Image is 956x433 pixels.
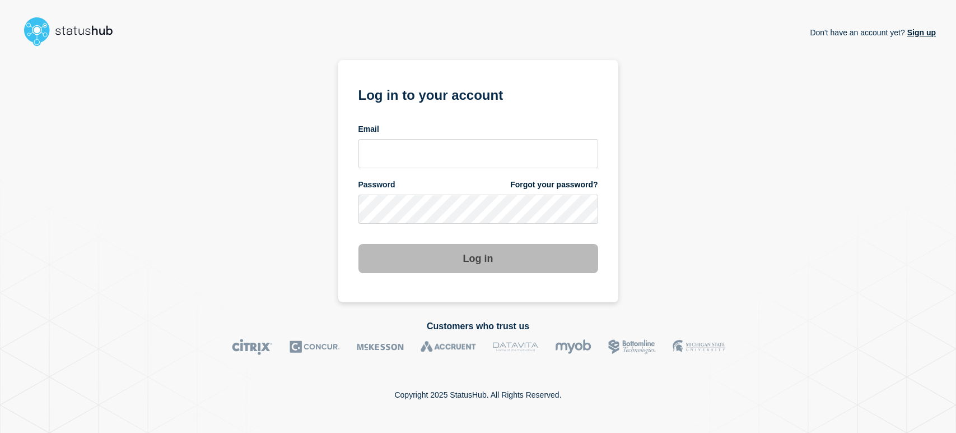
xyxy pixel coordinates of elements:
[555,339,591,355] img: myob logo
[510,179,598,190] a: Forgot your password?
[358,124,379,135] span: Email
[905,28,936,37] a: Sign up
[493,339,538,355] img: DataVita logo
[608,339,656,355] img: Bottomline logo
[358,139,598,168] input: email input
[358,84,598,104] h1: Log in to your account
[394,390,561,399] p: Copyright 2025 StatusHub. All Rights Reserved.
[20,13,127,49] img: StatusHub logo
[358,179,395,190] span: Password
[290,339,340,355] img: Concur logo
[232,339,273,355] img: Citrix logo
[357,339,404,355] img: McKesson logo
[358,195,598,224] input: password input
[358,244,598,273] button: Log in
[421,339,476,355] img: Accruent logo
[20,321,936,331] h2: Customers who trust us
[810,19,936,46] p: Don't have an account yet?
[673,339,725,355] img: MSU logo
